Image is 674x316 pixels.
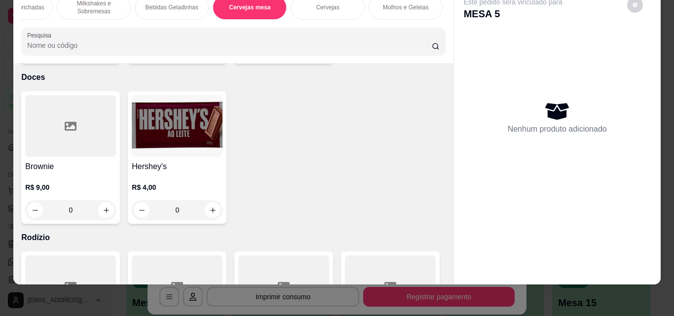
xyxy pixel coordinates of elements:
p: R$ 4,00 [132,182,223,192]
p: R$ 9,00 [25,182,116,192]
button: increase-product-quantity [205,202,221,218]
p: MESA 5 [464,7,562,21]
input: Pesquisa [27,40,432,50]
h4: Brownie [25,161,116,173]
h4: Hershey's [132,161,223,173]
img: product-image [132,95,223,157]
p: Rodízio [21,232,445,244]
button: decrease-product-quantity [134,202,150,218]
p: Cervejas mesa [229,3,270,11]
p: Doces [21,71,445,83]
p: Molhos e Geleias [383,3,429,11]
button: increase-product-quantity [98,202,114,218]
p: Cervejas [316,3,339,11]
p: Nenhum produto adicionado [508,123,607,135]
button: decrease-product-quantity [27,202,43,218]
label: Pesquisa [27,31,55,39]
p: Bebidas Geladinhas [146,3,198,11]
